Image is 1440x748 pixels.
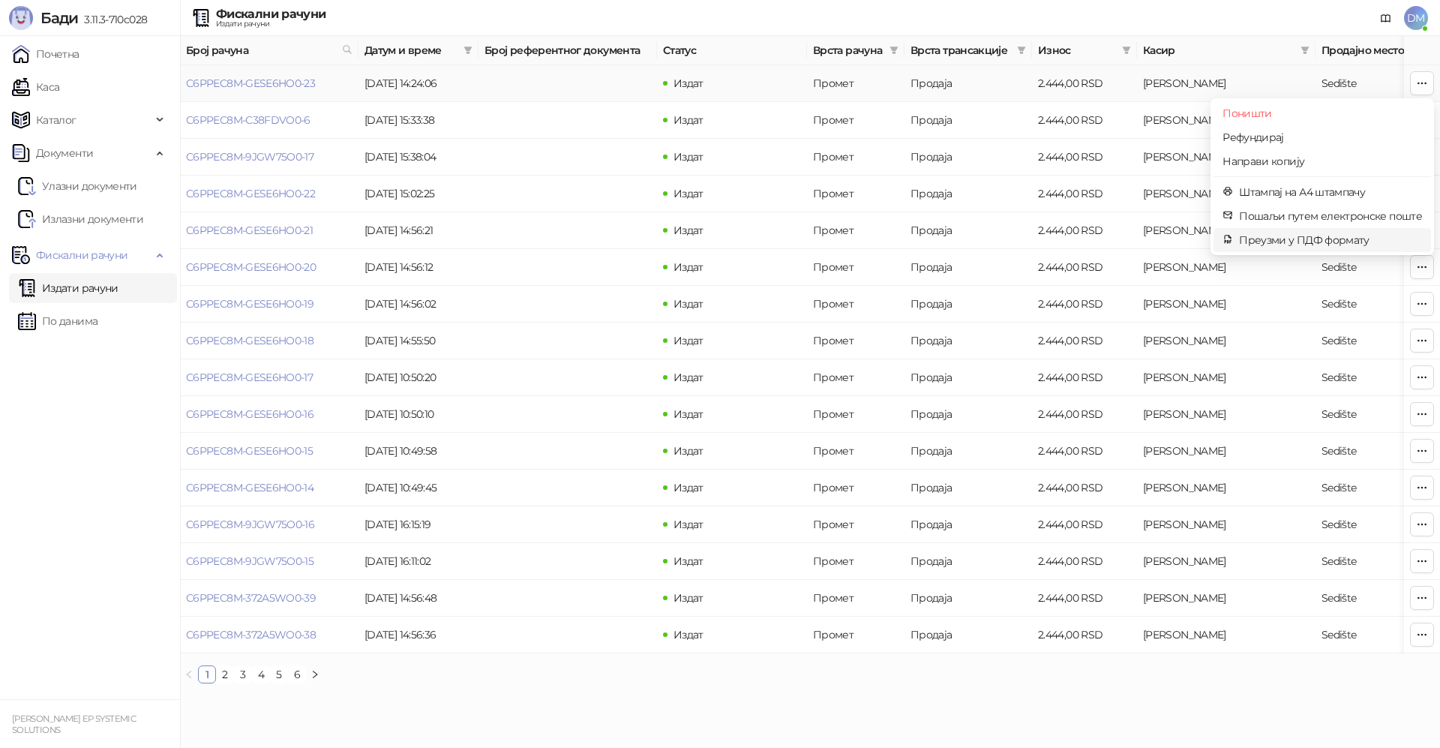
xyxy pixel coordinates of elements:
[180,470,358,506] td: C6PPEC8M-GESE6HO0-14
[673,297,703,311] span: Издат
[904,323,1032,359] td: Продаја
[904,212,1032,249] td: Продаја
[1239,184,1422,200] span: Штампај на А4 штампачу
[1137,470,1315,506] td: Darko Marković
[807,359,904,396] td: Промет
[673,628,703,641] span: Издат
[807,139,904,176] td: Промет
[904,617,1032,653] td: Продаја
[1239,232,1422,248] span: Преузми у ПДФ формату
[1032,176,1137,212] td: 2.444,00 RSD
[673,224,703,237] span: Издат
[186,297,313,311] a: C6PPEC8M-GESE6HO0-19
[180,506,358,543] td: C6PPEC8M-9JGW75O0-16
[186,224,313,237] a: C6PPEC8M-GESE6HO0-21
[1143,42,1294,59] span: Касир
[358,543,478,580] td: [DATE] 16:11:02
[234,665,252,683] li: 3
[1137,359,1315,396] td: Darko Marković
[358,249,478,286] td: [DATE] 14:56:12
[306,665,324,683] button: right
[1119,39,1134,62] span: filter
[180,36,358,65] th: Број рачуна
[186,334,313,347] a: C6PPEC8M-GESE6HO0-18
[1032,543,1137,580] td: 2.444,00 RSD
[199,666,215,683] a: 1
[186,481,313,494] a: C6PPEC8M-GESE6HO0-14
[673,481,703,494] span: Издат
[910,42,1011,59] span: Врста трансакције
[673,150,703,164] span: Издат
[1032,470,1137,506] td: 2.444,00 RSD
[358,580,478,617] td: [DATE] 14:56:48
[673,334,703,347] span: Издат
[186,554,313,568] a: C6PPEC8M-9JGW75O0-15
[807,580,904,617] td: Промет
[184,670,193,679] span: left
[358,286,478,323] td: [DATE] 14:56:02
[904,580,1032,617] td: Продаја
[1137,176,1315,212] td: Darko Marković
[807,212,904,249] td: Промет
[673,407,703,421] span: Издат
[673,591,703,605] span: Издат
[1222,129,1422,146] span: Рефундирај
[1137,543,1315,580] td: Darko Marković
[36,138,93,168] span: Документи
[186,628,316,641] a: C6PPEC8M-372A5WO0-38
[1038,42,1116,59] span: Износ
[1300,46,1309,55] span: filter
[673,371,703,384] span: Издат
[1222,105,1422,122] span: Поништи
[460,39,475,62] span: filter
[1239,208,1422,224] span: Пошаљи путем електронске поште
[186,77,315,90] a: C6PPEC8M-GESE6HO0-23
[1032,212,1137,249] td: 2.444,00 RSD
[358,433,478,470] td: [DATE] 10:49:58
[1032,286,1137,323] td: 2.444,00 RSD
[478,36,657,65] th: Број референтног документа
[1137,102,1315,139] td: Darko Marković
[216,8,325,20] div: Фискални рачуни
[180,617,358,653] td: C6PPEC8M-372A5WO0-38
[36,105,76,135] span: Каталог
[904,396,1032,433] td: Продаја
[271,666,287,683] a: 5
[807,617,904,653] td: Промет
[358,65,478,102] td: [DATE] 14:24:06
[216,20,325,28] div: Издати рачуни
[657,36,807,65] th: Статус
[180,176,358,212] td: C6PPEC8M-GESE6HO0-22
[1137,249,1315,286] td: Darko Marković
[358,470,478,506] td: [DATE] 10:49:45
[180,359,358,396] td: C6PPEC8M-GESE6HO0-17
[1137,212,1315,249] td: Darko Marković
[180,543,358,580] td: C6PPEC8M-9JGW75O0-15
[807,543,904,580] td: Промет
[1137,139,1315,176] td: Darko Marković
[198,665,216,683] li: 1
[18,273,118,303] a: Издати рачуни
[1032,396,1137,433] td: 2.444,00 RSD
[904,470,1032,506] td: Продаја
[1032,580,1137,617] td: 2.444,00 RSD
[673,77,703,90] span: Издат
[886,39,901,62] span: filter
[186,113,310,127] a: C6PPEC8M-C38FDVO0-6
[180,102,358,139] td: C6PPEC8M-C38FDVO0-6
[1137,65,1315,102] td: Darko Marković
[364,42,457,59] span: Датум и време
[358,139,478,176] td: [DATE] 15:38:04
[358,323,478,359] td: [DATE] 14:55:50
[1014,39,1029,62] span: filter
[1137,323,1315,359] td: Darko Marković
[1137,36,1315,65] th: Касир
[252,665,270,683] li: 4
[807,506,904,543] td: Промет
[217,666,233,683] a: 2
[1032,139,1137,176] td: 2.444,00 RSD
[673,444,703,458] span: Издат
[1032,102,1137,139] td: 2.444,00 RSD
[1032,433,1137,470] td: 2.444,00 RSD
[216,665,234,683] li: 2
